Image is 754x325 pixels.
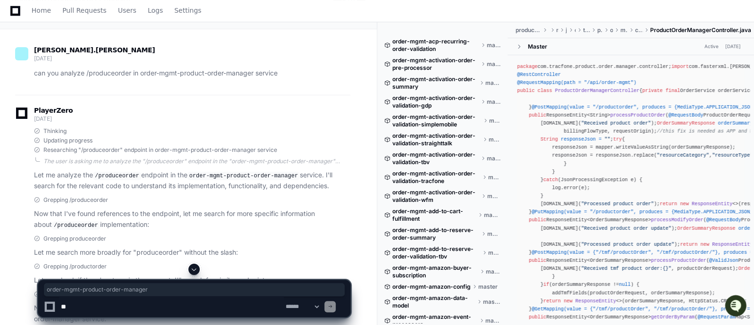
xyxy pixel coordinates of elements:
[620,26,627,34] span: manager
[43,137,93,144] span: Updating progress
[187,172,300,180] code: order-mgmt-product-order-manager
[34,170,350,192] p: Let me analyze the endpoint in the service. I'll search for the relevant code to understand its i...
[487,230,501,238] span: master
[671,64,689,69] span: import
[488,174,501,181] span: master
[660,201,677,207] span: return
[34,68,350,79] p: can you analyze /produceorder in order-mgmt-product-order-manager service
[487,155,501,162] span: master
[574,26,576,34] span: com
[517,80,636,85] span: @RequestMapping(path = "/api/order-mgmt")
[517,88,534,93] span: public
[702,42,721,51] span: Active
[581,225,671,231] span: "Received product order update"
[543,177,558,183] span: catch
[566,26,567,34] span: java
[613,136,622,142] span: try
[597,26,602,34] span: product
[43,263,107,270] span: Grepping /productorder
[392,151,479,166] span: order-mgmt-activation-order-validation-tbv
[581,201,654,207] span: "Processed product order"
[537,88,552,93] span: class
[555,88,639,93] span: ProductOrderManagerController
[642,88,662,93] span: private
[529,258,546,263] span: public
[487,42,501,49] span: master
[392,208,477,223] span: order-mgmt-add-to-cart-fulfillment
[487,192,500,200] span: master
[392,170,481,185] span: order-mgmt-activation-order-validation-tracfone
[651,258,706,263] span: processProductOrder
[32,80,137,87] div: We're offline, but we'll be back soon!
[148,8,163,13] span: Logs
[709,258,738,263] span: @ValidJson
[9,9,28,28] img: PlayerZero
[392,75,478,91] span: order-mgmt-activation-order-summary
[489,117,501,125] span: master
[62,8,106,13] span: Pull Requests
[392,57,480,72] span: order-mgmt-activation-order-pre-processor
[651,217,703,223] span: processModifyOrder
[724,294,749,319] iframe: Open customer support
[599,136,602,142] span: =
[517,64,537,69] span: package
[561,136,596,142] span: responseJson
[541,136,558,142] span: String
[67,99,114,106] a: Powered byPylon
[680,242,697,247] span: return
[666,88,680,93] span: final
[581,120,651,126] span: "Received product order"
[93,172,141,180] code: /produceorder
[581,242,674,247] span: "Processed product order update"
[161,73,172,84] button: Start new chat
[34,46,155,54] span: [PERSON_NAME].[PERSON_NAME]
[556,26,558,34] span: main
[657,120,715,126] span: OrderSummaryResponse
[43,196,108,204] span: Grepping /produceorder
[488,249,501,257] span: master
[635,26,643,34] span: controller
[52,221,100,230] code: /produceorder
[484,211,500,219] span: master
[583,26,590,34] span: tracfone
[34,55,51,62] span: [DATE]
[392,226,480,242] span: order-mgmt-add-to-reserve-order-summary
[650,26,751,34] span: ProductOrderManagerController.java
[34,108,73,113] span: PlayerZero
[485,79,500,87] span: master
[700,242,709,247] span: new
[43,235,106,242] span: Grepping produceorder
[47,286,342,293] span: order-mgmt-product-order-manager
[604,136,610,142] span: ""
[529,112,546,118] span: public
[610,112,665,118] span: processProductOrder
[43,146,277,154] span: Researching "/produceorder" endpoint in order-mgmt-product-order-manager service
[118,8,136,13] span: Users
[527,43,547,50] div: Master
[712,242,753,247] span: ResponseEntity
[9,70,26,87] img: 1756235613930-3d25f9e4-fa56-45dd-b3ad-e072dfbd1548
[392,113,482,128] span: order-mgmt-activation-order-validation-simplemobile
[392,38,479,53] span: order-mgmt-acp-recurring-order-validation
[725,43,741,50] div: [DATE]
[515,26,541,34] span: product-order-manager
[487,98,500,106] span: master
[657,152,709,158] span: "resourceCategory"
[34,247,350,258] p: Let me search more broadly for "produceorder" without the slash:
[392,132,481,147] span: order-mgmt-activation-order-validation-straighttalk
[392,189,480,204] span: order-mgmt-activation-order-validation-wfm
[174,8,201,13] span: Settings
[392,94,480,109] span: order-mgmt-activation-order-validation-gdp
[94,99,114,106] span: Pylon
[677,225,735,231] span: OrderSummaryResponse
[487,60,500,68] span: master
[34,115,51,122] span: [DATE]
[43,127,67,135] span: Thinking
[392,245,481,260] span: order-mgmt-add-to-reserve-order-validation-tbv
[517,72,560,77] span: @RestController
[692,201,732,207] span: ResponseEntity
[489,136,500,143] span: master
[712,152,753,158] span: "resourceType"
[706,217,741,223] span: @RequestBody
